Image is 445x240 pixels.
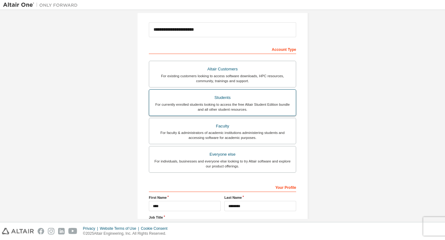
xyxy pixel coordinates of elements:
div: Cookie Consent [141,226,171,231]
p: © 2025 Altair Engineering, Inc. All Rights Reserved. [83,231,171,236]
img: instagram.svg [48,228,54,234]
img: facebook.svg [38,228,44,234]
div: For currently enrolled students looking to access the free Altair Student Edition bundle and all ... [153,102,292,112]
div: Your Profile [149,182,296,192]
div: Everyone else [153,150,292,159]
img: Altair One [3,2,81,8]
div: For faculty & administrators of academic institutions administering students and accessing softwa... [153,130,292,140]
div: Website Terms of Use [100,226,141,231]
div: For individuals, businesses and everyone else looking to try Altair software and explore our prod... [153,159,292,169]
label: Job Title [149,215,296,220]
label: Last Name [224,195,296,200]
img: youtube.svg [68,228,77,234]
label: First Name [149,195,221,200]
div: Altair Customers [153,65,292,73]
div: Faculty [153,122,292,131]
div: For existing customers looking to access software downloads, HPC resources, community, trainings ... [153,73,292,83]
div: Account Type [149,44,296,54]
img: altair_logo.svg [2,228,34,234]
div: Privacy [83,226,100,231]
img: linkedin.svg [58,228,65,234]
div: Students [153,93,292,102]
